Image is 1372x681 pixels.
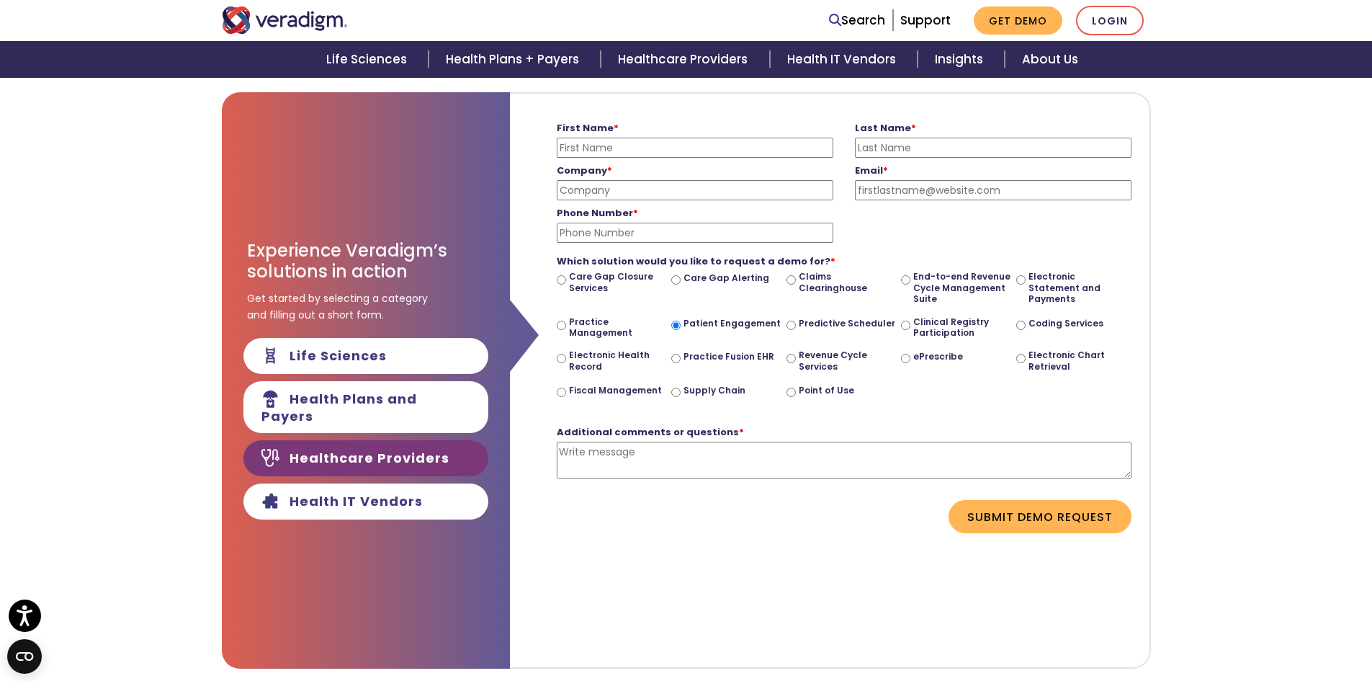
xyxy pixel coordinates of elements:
[557,206,638,220] strong: Phone Number
[683,318,781,329] label: Patient Engagement
[557,180,833,200] input: Company
[799,271,896,293] label: Claims Clearinghouse
[949,500,1131,533] button: Submit Demo Request
[309,41,429,78] a: Life Sciences
[222,6,348,34] img: Veradigm logo
[569,316,666,339] label: Practice Management
[1028,318,1103,329] label: Coding Services
[569,271,666,293] label: Care Gap Closure Services
[855,164,888,177] strong: Email
[1005,41,1095,78] a: About Us
[683,351,774,362] label: Practice Fusion EHR
[247,290,428,323] span: Get started by selecting a category and filling out a short form.
[913,271,1010,305] label: End-to-end Revenue Cycle Management Suite
[557,121,619,135] strong: First Name
[557,254,835,268] strong: Which solution would you like to request a demo for?
[557,164,612,177] strong: Company
[557,138,833,158] input: First Name
[799,318,895,329] label: Predictive Scheduler
[557,223,833,243] input: Phone Number
[855,180,1131,200] input: firstlastname@website.com
[913,351,963,362] label: ePrescribe
[247,241,485,282] h3: Experience Veradigm’s solutions in action
[557,425,744,439] strong: Additional comments or questions
[799,385,854,396] label: Point of Use
[683,272,769,284] label: Care Gap Alerting
[1076,6,1144,35] a: Login
[900,12,951,29] a: Support
[1028,350,1126,372] label: Electronic Chart Retrieval
[601,41,769,78] a: Healthcare Providers
[569,385,662,396] label: Fiscal Management
[1095,592,1355,664] iframe: Drift Chat Widget
[429,41,601,78] a: Health Plans + Payers
[7,639,42,674] button: Open CMP widget
[855,138,1131,158] input: Last Name
[913,316,1010,339] label: Clinical Registry Participation
[1028,271,1126,305] label: Electronic Statement and Payments
[829,11,885,30] a: Search
[569,350,666,372] label: Electronic Health Record
[974,6,1062,35] a: Get Demo
[683,385,745,396] label: Supply Chain
[855,121,916,135] strong: Last Name
[770,41,918,78] a: Health IT Vendors
[799,350,896,372] label: Revenue Cycle Services
[918,41,1005,78] a: Insights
